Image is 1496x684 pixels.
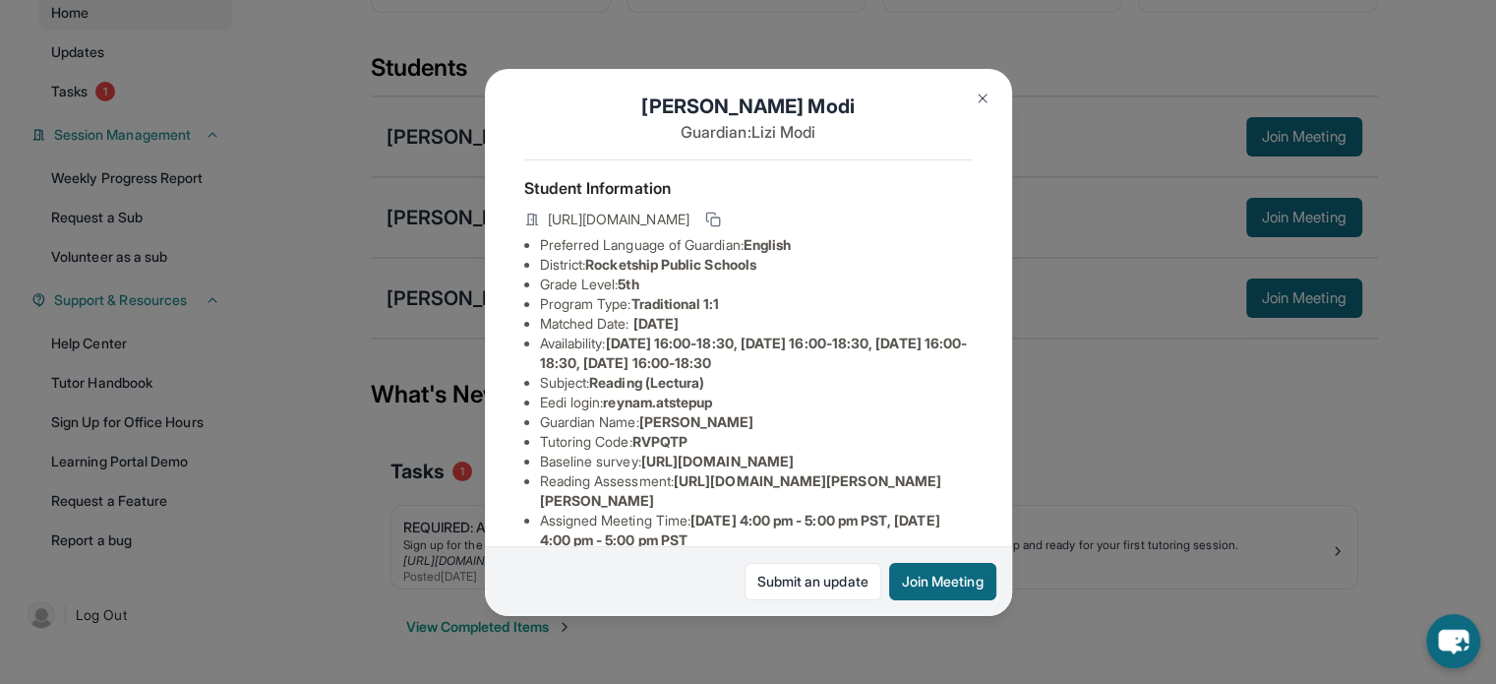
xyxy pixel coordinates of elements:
[540,452,973,471] li: Baseline survey :
[744,236,792,253] span: English
[633,315,679,332] span: [DATE]
[540,373,973,393] li: Subject :
[701,208,725,231] button: Copy link
[745,563,881,600] a: Submit an update
[589,374,704,391] span: Reading (Lectura)
[632,433,688,450] span: RVPQTP
[641,453,794,469] span: [URL][DOMAIN_NAME]
[540,335,968,371] span: [DATE] 16:00-18:30, [DATE] 16:00-18:30, [DATE] 16:00-18:30, [DATE] 16:00-18:30
[540,471,973,511] li: Reading Assessment :
[540,393,973,412] li: Eedi login :
[540,294,973,314] li: Program Type:
[524,120,973,144] p: Guardian: Lizi Modi
[540,334,973,373] li: Availability:
[618,276,638,292] span: 5th
[540,472,942,509] span: [URL][DOMAIN_NAME][PERSON_NAME][PERSON_NAME]
[540,314,973,334] li: Matched Date:
[540,255,973,275] li: District:
[889,563,996,600] button: Join Meeting
[540,235,973,255] li: Preferred Language of Guardian:
[540,432,973,452] li: Tutoring Code :
[585,256,756,273] span: Rocketship Public Schools
[540,275,973,294] li: Grade Level:
[975,91,990,106] img: Close Icon
[639,413,754,430] span: [PERSON_NAME]
[630,295,719,312] span: Traditional 1:1
[524,93,973,120] h1: [PERSON_NAME] Modi
[540,511,973,550] li: Assigned Meeting Time :
[603,394,712,410] span: reynam.atstepup
[540,412,973,432] li: Guardian Name :
[524,176,973,200] h4: Student Information
[548,210,689,229] span: [URL][DOMAIN_NAME]
[540,512,940,548] span: [DATE] 4:00 pm - 5:00 pm PST, [DATE] 4:00 pm - 5:00 pm PST
[1426,614,1480,668] button: chat-button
